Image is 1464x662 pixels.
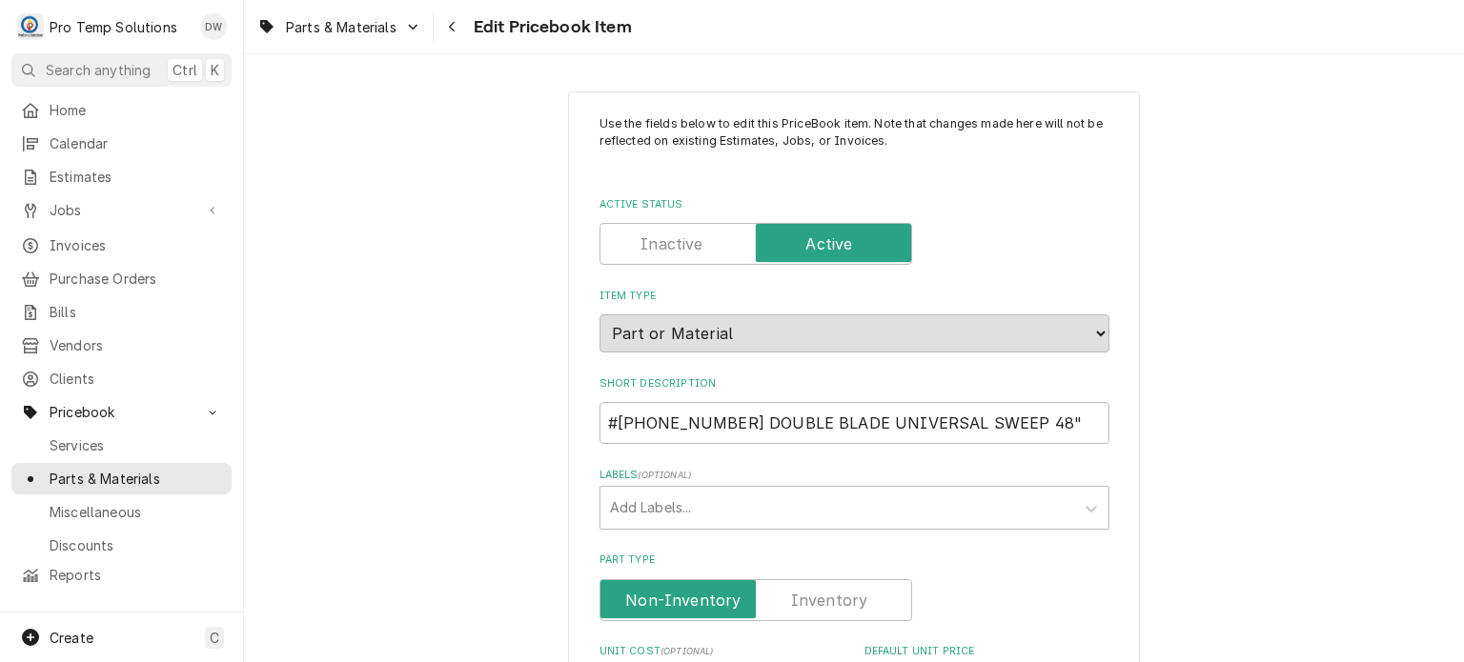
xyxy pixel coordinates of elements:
[638,470,691,480] span: ( optional )
[11,94,232,126] a: Home
[46,60,151,80] span: Search anything
[50,269,222,289] span: Purchase Orders
[17,13,44,40] div: P
[600,115,1109,168] p: Use the fields below to edit this PriceBook item. Note that changes made here will not be reflect...
[600,644,844,659] label: Unit Cost
[50,17,177,37] div: Pro Temp Solutions
[600,197,1109,212] label: Active Status
[200,13,227,40] div: Dana Williams's Avatar
[864,644,1109,659] label: Default Unit Price
[600,197,1109,265] div: Active Status
[286,17,396,37] span: Parts & Materials
[50,565,222,585] span: Reports
[200,13,227,40] div: DW
[50,608,220,628] span: Help Center
[50,335,222,355] span: Vendors
[437,11,468,42] button: Navigate back
[11,128,232,159] a: Calendar
[600,468,1109,483] label: Labels
[11,363,232,394] a: Clients
[173,60,197,80] span: Ctrl
[210,628,219,648] span: C
[11,430,232,461] a: Services
[600,468,1109,530] div: Labels
[600,376,1109,391] label: Short Description
[11,559,232,591] a: Reports
[50,200,193,220] span: Jobs
[11,396,232,428] a: Go to Pricebook
[50,100,222,120] span: Home
[11,194,232,226] a: Go to Jobs
[11,161,232,192] a: Estimates
[211,60,219,80] span: K
[250,11,429,43] a: Go to Parts & Materials
[50,502,222,522] span: Miscellaneous
[11,296,232,328] a: Bills
[50,435,222,455] span: Services
[50,235,222,255] span: Invoices
[11,496,232,528] a: Miscellaneous
[11,53,232,87] button: Search anythingCtrlK
[50,469,222,489] span: Parts & Materials
[11,263,232,294] a: Purchase Orders
[11,463,232,494] a: Parts & Materials
[11,530,232,561] a: Discounts
[50,369,222,389] span: Clients
[50,167,222,187] span: Estimates
[468,14,632,40] span: Edit Pricebook Item
[11,330,232,361] a: Vendors
[17,13,44,40] div: Pro Temp Solutions's Avatar
[11,602,232,633] a: Go to Help Center
[600,289,1109,304] label: Item Type
[600,552,1109,620] div: Part Type
[50,133,222,153] span: Calendar
[50,535,222,555] span: Discounts
[50,402,193,422] span: Pricebook
[600,552,1109,568] label: Part Type
[600,289,1109,352] div: Item Type
[11,230,232,261] a: Invoices
[600,376,1109,444] div: Short Description
[600,402,1109,444] input: Name used to describe this Part or Material
[50,630,93,646] span: Create
[661,646,714,656] span: ( optional )
[50,302,222,322] span: Bills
